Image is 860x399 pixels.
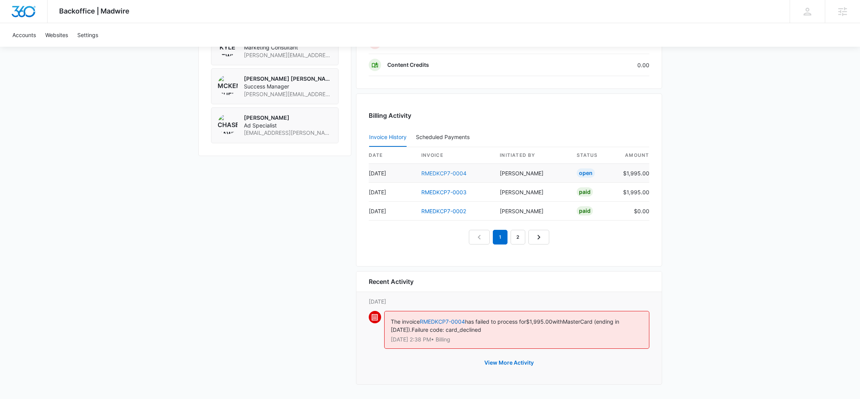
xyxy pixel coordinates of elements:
[570,147,617,164] th: status
[617,147,649,164] th: amount
[494,147,570,164] th: Initiated By
[617,202,649,221] td: $0.00
[29,46,69,51] div: Domain Overview
[73,23,103,47] a: Settings
[369,183,415,202] td: [DATE]
[421,170,467,177] a: RMEDKCP7-0004
[421,208,466,214] a: RMEDKCP7-0002
[244,114,332,122] p: [PERSON_NAME]
[244,51,332,59] span: [PERSON_NAME][EMAIL_ADDRESS][PERSON_NAME][DOMAIN_NAME]
[420,318,465,325] a: RMEDKCP7-0004
[493,230,507,244] em: 1
[412,326,481,333] span: Failure code: card_declined
[41,23,73,47] a: Websites
[369,128,407,147] button: Invoice History
[369,147,415,164] th: date
[244,83,332,90] span: Success Manager
[20,20,85,26] div: Domain: [DOMAIN_NAME]
[218,75,238,95] img: McKenna Mueller
[494,183,570,202] td: [PERSON_NAME]
[552,318,563,325] span: with
[567,54,649,76] td: 0.00
[391,318,420,325] span: The invoice
[59,7,129,15] span: Backoffice | Madwire
[416,134,473,140] div: Scheduled Payments
[369,277,414,286] h6: Recent Activity
[22,12,38,19] div: v 4.0.25
[415,147,494,164] th: invoice
[526,318,552,325] span: $1,995.00
[391,337,643,342] p: [DATE] 2:38 PM • Billing
[12,12,19,19] img: logo_orange.svg
[511,230,525,244] a: Page 2
[244,90,332,98] span: [PERSON_NAME][EMAIL_ADDRESS][PERSON_NAME][DOMAIN_NAME]
[218,114,238,134] img: Chase Hawkinson
[421,189,467,195] a: RMEDKCP7-0003
[369,202,415,221] td: [DATE]
[369,164,415,183] td: [DATE]
[494,164,570,183] td: [PERSON_NAME]
[244,44,332,51] span: Marketing Consultant
[465,318,526,325] span: has failed to process for
[8,23,41,47] a: Accounts
[85,46,130,51] div: Keywords by Traffic
[617,183,649,202] td: $1,995.00
[577,168,595,178] div: Open
[244,122,332,129] span: Ad Specialist
[369,111,649,120] h3: Billing Activity
[244,129,332,137] span: [EMAIL_ADDRESS][PERSON_NAME][DOMAIN_NAME]
[469,230,549,244] nav: Pagination
[21,45,27,51] img: tab_domain_overview_orange.svg
[494,202,570,221] td: [PERSON_NAME]
[577,187,593,197] div: Paid
[77,45,83,51] img: tab_keywords_by_traffic_grey.svg
[244,75,332,83] p: [PERSON_NAME] [PERSON_NAME]
[528,230,549,244] a: Next Page
[369,297,649,306] p: [DATE]
[617,164,649,183] td: $1,995.00
[12,20,19,26] img: website_grey.svg
[477,353,542,372] button: View More Activity
[387,61,429,69] p: Content Credits
[577,206,593,216] div: Paid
